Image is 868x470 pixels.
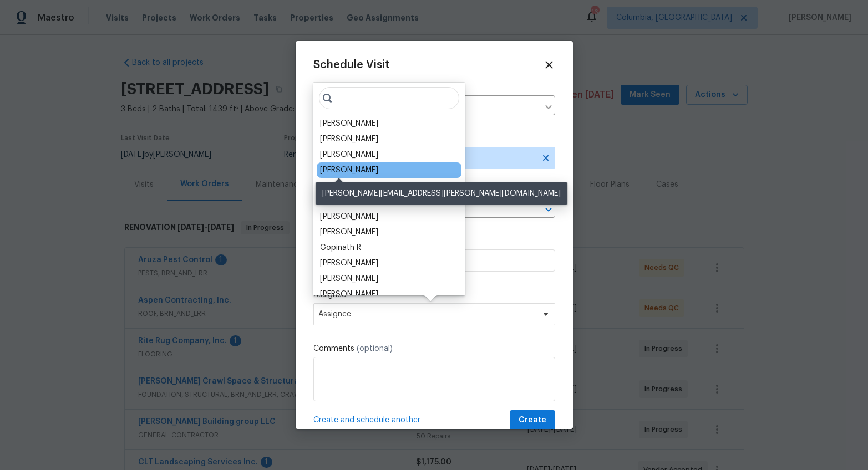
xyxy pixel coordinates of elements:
[357,345,393,352] span: (optional)
[519,413,546,427] span: Create
[318,310,536,319] span: Assignee
[313,415,420,426] span: Create and schedule another
[320,289,378,300] div: [PERSON_NAME]
[320,273,378,284] div: [PERSON_NAME]
[320,258,378,269] div: [PERSON_NAME]
[543,59,555,71] span: Close
[320,134,378,145] div: [PERSON_NAME]
[320,242,361,253] div: Gopinath R
[316,182,567,205] div: [PERSON_NAME][EMAIL_ADDRESS][PERSON_NAME][DOMAIN_NAME]
[320,180,378,191] div: [PERSON_NAME]
[320,149,378,160] div: [PERSON_NAME]
[320,211,378,222] div: [PERSON_NAME]
[320,165,378,176] div: [PERSON_NAME]
[320,118,378,129] div: [PERSON_NAME]
[510,410,555,431] button: Create
[541,202,556,217] button: Open
[313,59,389,70] span: Schedule Visit
[313,343,555,354] label: Comments
[320,227,378,238] div: [PERSON_NAME]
